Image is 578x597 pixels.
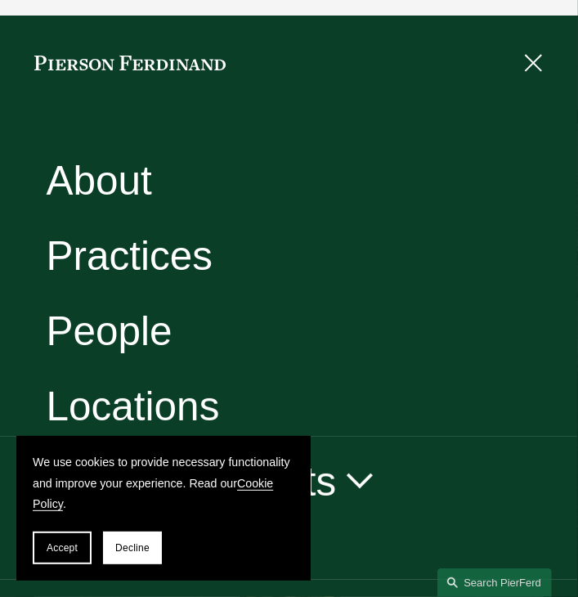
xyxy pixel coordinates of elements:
[47,311,173,351] a: People
[16,436,311,581] section: Cookie banner
[103,532,162,564] button: Decline
[437,568,552,597] a: Search this site
[115,542,150,554] span: Decline
[33,452,294,515] p: We use cookies to provide necessary functionality and improve your experience. Read our .
[33,532,92,564] button: Accept
[47,160,152,200] a: About
[47,542,78,554] span: Accept
[47,385,220,425] a: Locations
[47,236,213,276] a: Practices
